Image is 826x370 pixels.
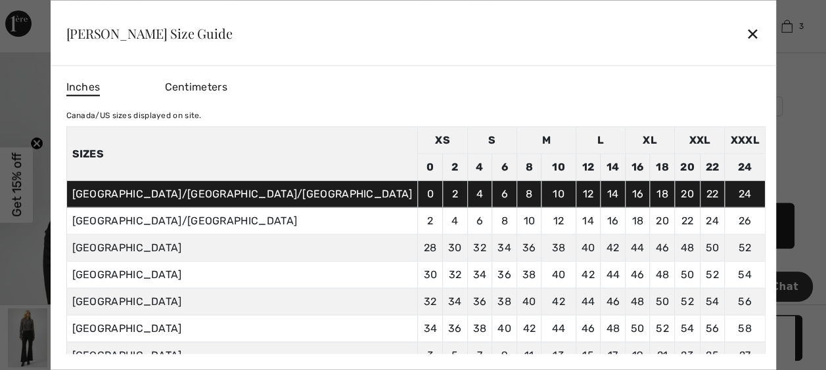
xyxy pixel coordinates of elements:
span: Inches [66,79,100,96]
td: 44 [576,288,601,315]
td: 54 [675,315,700,342]
td: 2 [443,154,468,180]
td: 0 [418,180,443,207]
td: 4 [467,154,492,180]
td: 42 [601,234,626,261]
td: 32 [418,288,443,315]
td: 12 [576,154,601,180]
td: 18 [650,154,675,180]
td: 14 [601,180,626,207]
td: 34 [443,288,468,315]
td: 48 [650,261,675,288]
span: Chat [29,9,56,21]
td: 20 [675,180,700,207]
td: 48 [601,315,626,342]
td: 14 [576,207,601,234]
td: 38 [541,234,576,261]
td: 25 [700,342,725,369]
td: 54 [725,261,765,288]
td: 24 [700,207,725,234]
td: 36 [443,315,468,342]
td: 38 [516,261,541,288]
td: 46 [650,234,675,261]
td: 52 [650,315,675,342]
td: 38 [467,315,492,342]
td: 3 [418,342,443,369]
td: 18 [650,180,675,207]
td: 15 [576,342,601,369]
td: 52 [725,234,765,261]
td: XXXL [725,127,765,154]
td: 40 [492,315,517,342]
th: Sizes [66,127,418,180]
td: [GEOGRAPHIC_DATA] [66,288,418,315]
td: 21 [650,342,675,369]
td: 30 [418,261,443,288]
td: XL [625,127,674,154]
td: 6 [492,180,517,207]
td: 36 [516,234,541,261]
td: [GEOGRAPHIC_DATA] [66,315,418,342]
td: 23 [675,342,700,369]
td: 46 [601,288,626,315]
td: 44 [601,261,626,288]
td: 2 [418,207,443,234]
td: L [576,127,625,154]
td: XS [418,127,467,154]
td: 52 [700,261,725,288]
td: 8 [492,207,517,234]
td: S [467,127,516,154]
td: 0 [418,154,443,180]
td: 36 [492,261,517,288]
td: 16 [625,180,650,207]
td: 48 [625,288,650,315]
div: ✕ [746,19,760,47]
td: 52 [675,288,700,315]
td: 5 [443,342,468,369]
td: [GEOGRAPHIC_DATA] [66,342,418,369]
td: 42 [516,315,541,342]
td: 6 [467,207,492,234]
td: 17 [601,342,626,369]
td: 28 [418,234,443,261]
td: 18 [625,207,650,234]
td: 40 [541,261,576,288]
td: 30 [443,234,468,261]
td: 12 [576,180,601,207]
td: 10 [541,180,576,207]
td: 44 [625,234,650,261]
td: 22 [700,180,725,207]
td: 4 [467,180,492,207]
td: 20 [650,207,675,234]
td: 32 [443,261,468,288]
td: 38 [492,288,517,315]
td: 4 [443,207,468,234]
td: 56 [725,288,765,315]
td: 16 [625,154,650,180]
td: 34 [467,261,492,288]
td: 10 [541,154,576,180]
td: 22 [700,154,725,180]
td: 36 [467,288,492,315]
td: 14 [601,154,626,180]
td: 34 [418,315,443,342]
td: 26 [725,207,765,234]
td: 42 [541,288,576,315]
td: 11 [516,342,541,369]
div: Canada/US sizes displayed on site. [66,110,765,121]
td: 24 [725,180,765,207]
td: 20 [675,154,700,180]
td: 46 [625,261,650,288]
td: 54 [700,288,725,315]
td: 40 [576,234,601,261]
span: Centimeters [164,81,227,93]
td: 24 [725,154,765,180]
td: 9 [492,342,517,369]
td: 22 [675,207,700,234]
td: 56 [700,315,725,342]
td: 40 [516,288,541,315]
div: [PERSON_NAME] Size Guide [66,26,232,39]
td: 13 [541,342,576,369]
td: 34 [492,234,517,261]
td: 50 [700,234,725,261]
